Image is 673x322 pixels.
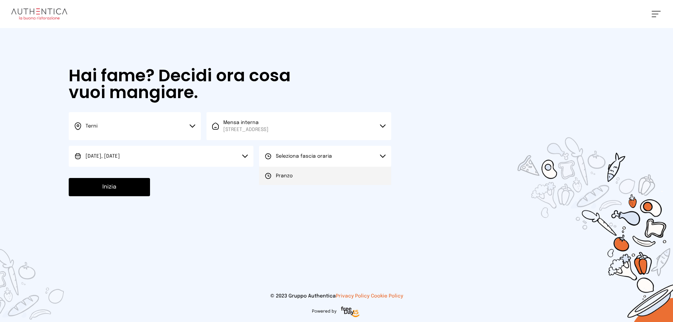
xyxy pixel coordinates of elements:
a: Privacy Policy [336,294,369,299]
span: Seleziona fascia oraria [276,154,332,159]
p: © 2023 Gruppo Authentica [11,293,662,300]
span: Powered by [312,309,336,314]
button: Seleziona fascia oraria [259,146,391,167]
button: Inizia [69,178,150,196]
img: logo-freeday.3e08031.png [339,305,361,319]
span: Pranzo [276,172,293,179]
a: Cookie Policy [371,294,403,299]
